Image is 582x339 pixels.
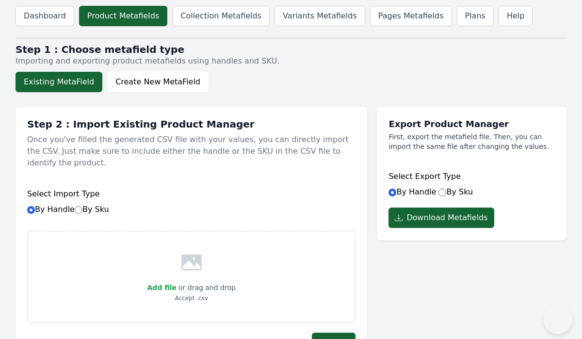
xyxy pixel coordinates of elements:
button: Existing MetaField [16,72,102,92]
h6: Select Import Type [27,188,356,200]
p: Importing and exporting product metafields using handles and SKU. [16,55,566,67]
iframe: Toggle Customer Support [543,305,572,334]
label: By Sku [75,205,109,214]
p: Accept .csv [147,293,236,303]
p: or drag and drop [177,282,236,293]
a: Collection Metafields [172,6,270,26]
span: Add file [147,284,177,291]
button: Download Metafields [388,208,494,228]
p: Once you've filled the generated CSV file with your values, you can directly import the CSV. Just... [27,130,356,173]
button: Create New MetaField [107,72,209,92]
input: By HandleBy Sku [27,206,35,214]
label: By Handle [388,187,436,196]
label: By Handle [27,205,109,214]
label: By Sku [438,187,473,196]
a: Help [499,6,533,26]
a: Product Metafields [79,6,167,26]
input: By Sku [438,189,446,196]
h6: Select Export Type [388,171,555,182]
a: Pages Metafields [370,6,452,26]
a: Dashboard [16,6,74,26]
h1: Step 2 : Import Existing Product Manager [27,118,356,130]
input: By Handle [388,189,396,196]
h1: Export Product Manager [388,118,555,130]
p: First, export the metafield file. Then, you can import the same file after changing the values. [388,132,555,151]
a: Plans [457,6,494,26]
input: By Sku [75,206,82,214]
a: Variants Metafields [275,6,365,26]
h2: Step 1 : Choose metafield type [16,44,566,55]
